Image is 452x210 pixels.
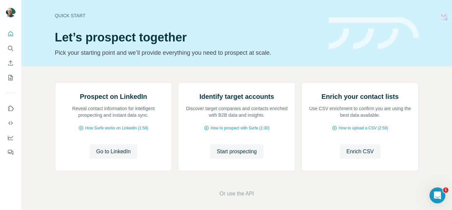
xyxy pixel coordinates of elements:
span: How to upload a CSV (2:59) [339,125,388,131]
button: Dashboard [5,132,16,144]
span: Go to LinkedIn [96,148,131,156]
button: Enrich CSV [340,144,381,159]
span: How Surfe works on LinkedIn (1:58) [85,125,148,131]
span: How to prospect with Surfe (1:30) [210,125,269,131]
p: Reveal contact information for intelligent prospecting and instant data sync. [62,105,165,118]
div: Quick start [55,12,321,19]
span: Start prospecting [217,148,257,156]
button: Search [5,42,16,54]
button: Enrich CSV [5,57,16,69]
p: Use CSV enrichment to confirm you are using the best data available. [308,105,412,118]
img: banner [329,17,419,49]
button: My lists [5,72,16,84]
button: Use Surfe on LinkedIn [5,103,16,114]
button: Or use the API [219,190,254,198]
h2: Prospect on LinkedIn [80,92,147,101]
span: 1 [443,187,448,193]
span: Enrich CSV [346,148,374,156]
button: Go to LinkedIn [90,144,137,159]
img: Avatar [5,7,16,17]
iframe: Intercom live chat [429,187,445,203]
button: Use Surfe API [5,117,16,129]
h2: Enrich your contact lists [321,92,398,101]
button: Start prospecting [210,144,263,159]
p: Pick your starting point and we’ll provide everything you need to prospect at scale. [55,48,321,57]
p: Discover target companies and contacts enriched with B2B data and insights. [185,105,289,118]
h1: Let’s prospect together [55,31,321,44]
h2: Identify target accounts [200,92,274,101]
button: Feedback [5,146,16,158]
button: Quick start [5,28,16,40]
